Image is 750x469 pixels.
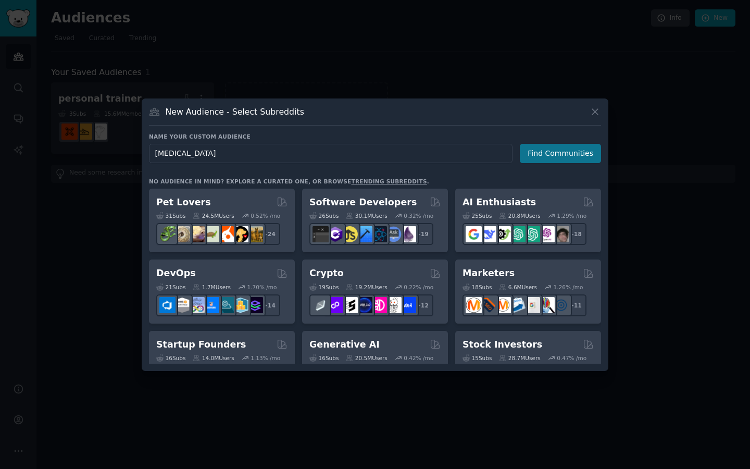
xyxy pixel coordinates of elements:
h2: Stock Investors [463,338,542,351]
div: 16 Sub s [309,354,339,362]
div: 1.26 % /mo [554,283,583,291]
div: 30.1M Users [346,212,387,219]
img: bigseo [480,297,496,313]
div: 19 Sub s [309,283,339,291]
img: platformengineering [218,297,234,313]
img: cockatiel [218,226,234,242]
img: csharp [327,226,343,242]
a: trending subreddits [351,178,427,184]
img: reactnative [371,226,387,242]
div: 16 Sub s [156,354,185,362]
div: + 12 [411,294,433,316]
div: 1.29 % /mo [557,212,586,219]
img: DeepSeek [480,226,496,242]
img: web3 [356,297,372,313]
img: CryptoNews [385,297,402,313]
img: chatgpt_promptDesign [509,226,526,242]
div: 1.13 % /mo [251,354,280,362]
img: aws_cdk [232,297,248,313]
h2: AI Enthusiasts [463,196,536,209]
div: 20.8M Users [499,212,540,219]
h2: Pet Lovers [156,196,211,209]
div: 0.52 % /mo [251,212,280,219]
img: chatgpt_prompts_ [524,226,540,242]
img: PlatformEngineers [247,297,263,313]
img: defi_ [400,297,416,313]
div: 0.42 % /mo [404,354,433,362]
img: AItoolsCatalog [495,226,511,242]
img: defiblockchain [371,297,387,313]
div: 18 Sub s [463,283,492,291]
h2: DevOps [156,267,196,280]
img: OpenAIDev [539,226,555,242]
h3: New Audience - Select Subreddits [166,106,304,117]
img: azuredevops [159,297,176,313]
h2: Generative AI [309,338,380,351]
img: turtle [203,226,219,242]
div: 6.6M Users [499,283,537,291]
img: AWS_Certified_Experts [174,297,190,313]
div: No audience in mind? Explore a curated one, or browse . [149,178,429,185]
div: 1.70 % /mo [247,283,277,291]
div: 19.2M Users [346,283,387,291]
h2: Software Developers [309,196,417,209]
div: 14.0M Users [193,354,234,362]
div: 24.5M Users [193,212,234,219]
div: + 11 [565,294,586,316]
h2: Startup Founders [156,338,246,351]
img: dogbreed [247,226,263,242]
img: 0xPolygon [327,297,343,313]
div: 20.5M Users [346,354,387,362]
img: googleads [524,297,540,313]
button: Find Communities [520,144,601,163]
div: + 19 [411,223,433,245]
img: PetAdvice [232,226,248,242]
img: software [312,226,329,242]
div: 0.47 % /mo [557,354,586,362]
div: 1.7M Users [193,283,231,291]
img: ballpython [174,226,190,242]
div: 31 Sub s [156,212,185,219]
img: AskComputerScience [385,226,402,242]
img: ArtificalIntelligence [553,226,569,242]
img: DevOpsLinks [203,297,219,313]
img: ethfinance [312,297,329,313]
img: elixir [400,226,416,242]
img: MarketingResearch [539,297,555,313]
img: content_marketing [466,297,482,313]
div: 0.32 % /mo [404,212,433,219]
h2: Marketers [463,267,515,280]
img: Emailmarketing [509,297,526,313]
h3: Name your custom audience [149,133,601,140]
img: iOSProgramming [356,226,372,242]
h2: Crypto [309,267,344,280]
div: 0.22 % /mo [404,283,433,291]
div: 21 Sub s [156,283,185,291]
img: leopardgeckos [189,226,205,242]
img: OnlineMarketing [553,297,569,313]
div: + 18 [565,223,586,245]
input: Pick a short name, like "Digital Marketers" or "Movie-Goers" [149,144,512,163]
div: + 14 [258,294,280,316]
div: + 24 [258,223,280,245]
img: GoogleGeminiAI [466,226,482,242]
img: AskMarketing [495,297,511,313]
div: 25 Sub s [463,212,492,219]
img: herpetology [159,226,176,242]
div: 15 Sub s [463,354,492,362]
img: Docker_DevOps [189,297,205,313]
div: 26 Sub s [309,212,339,219]
img: ethstaker [342,297,358,313]
img: learnjavascript [342,226,358,242]
div: 28.7M Users [499,354,540,362]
